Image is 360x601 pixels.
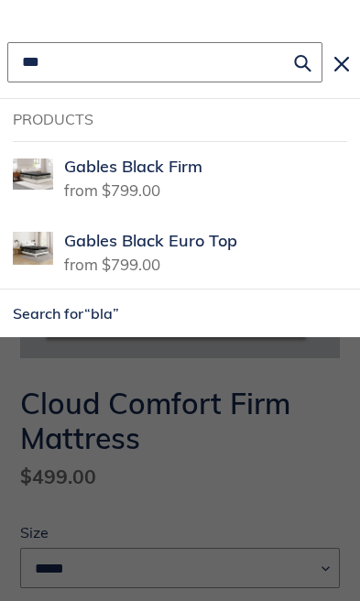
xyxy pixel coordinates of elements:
[64,249,160,274] span: from $799.00
[13,228,53,268] img: Gables Black Euro Top
[64,157,202,178] span: Gables Black Firm
[13,111,347,128] h3: Products
[64,231,237,252] span: Gables Black Euro Top
[7,42,322,82] input: Search
[64,175,160,200] span: from $799.00
[84,304,119,322] span: “bla”
[13,154,53,194] img: Gables Black Firm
